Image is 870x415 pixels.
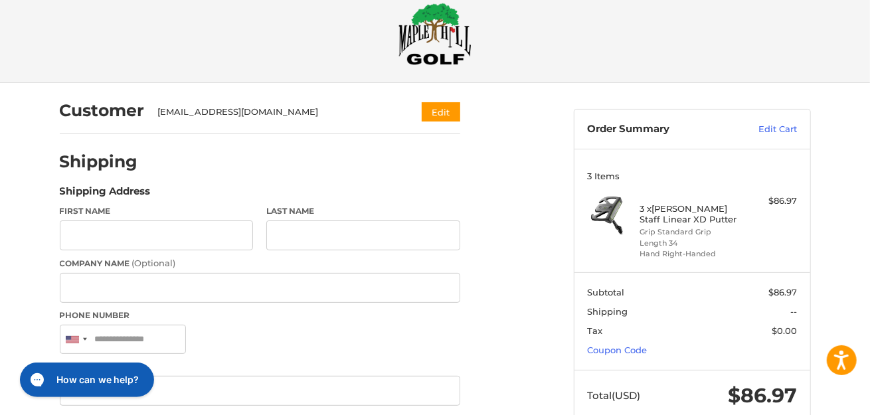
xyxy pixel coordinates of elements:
span: $86.97 [728,383,797,408]
h2: Customer [60,100,145,121]
h2: Shipping [60,151,138,172]
h3: 3 Items [587,171,797,181]
a: Coupon Code [587,345,647,355]
span: -- [790,306,797,317]
li: Grip Standard Grip [640,226,741,238]
label: Last Name [266,205,460,217]
span: Subtotal [587,287,624,297]
span: Total (USD) [587,389,640,402]
label: First Name [60,205,254,217]
iframe: Google Customer Reviews [760,379,870,415]
label: Company Name [60,257,460,270]
div: $86.97 [744,195,797,208]
a: Edit Cart [730,123,797,136]
div: [EMAIL_ADDRESS][DOMAIN_NAME] [157,106,396,119]
li: Hand Right-Handed [640,248,741,260]
button: Edit [422,102,460,122]
h3: Order Summary [587,123,730,136]
h4: 3 x [PERSON_NAME] Staff Linear XD Putter [640,203,741,225]
li: Length 34 [640,238,741,249]
small: (Optional) [132,258,176,268]
img: Maple Hill Golf [398,3,472,65]
iframe: Gorgias live chat messenger [13,358,158,402]
legend: Shipping Address [60,184,151,205]
label: Phone Number [60,309,460,321]
span: $0.00 [772,325,797,336]
div: United States: +1 [60,325,91,354]
span: $86.97 [768,287,797,297]
span: Tax [587,325,602,336]
label: Address [60,361,460,373]
span: Shipping [587,306,628,317]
